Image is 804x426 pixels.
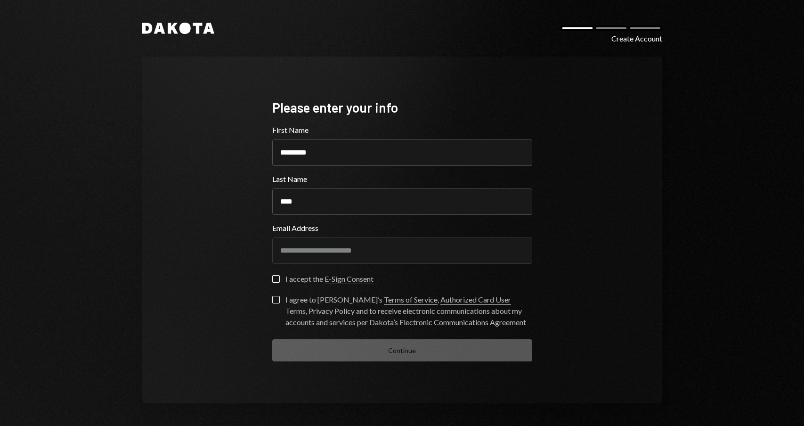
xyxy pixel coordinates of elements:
[272,222,532,234] label: Email Address
[272,124,532,136] label: First Name
[611,33,662,44] div: Create Account
[272,173,532,185] label: Last Name
[285,295,511,316] a: Authorized Card User Terms
[309,306,355,316] a: Privacy Policy
[272,98,532,117] div: Please enter your info
[285,273,374,285] div: I accept the
[325,274,374,284] a: E-Sign Consent
[384,295,438,305] a: Terms of Service
[272,296,280,303] button: I agree to [PERSON_NAME]’s Terms of Service, Authorized Card User Terms, Privacy Policy and to re...
[285,294,532,328] div: I agree to [PERSON_NAME]’s , , and to receive electronic communications about my accounts and ser...
[272,275,280,283] button: I accept the E-Sign Consent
